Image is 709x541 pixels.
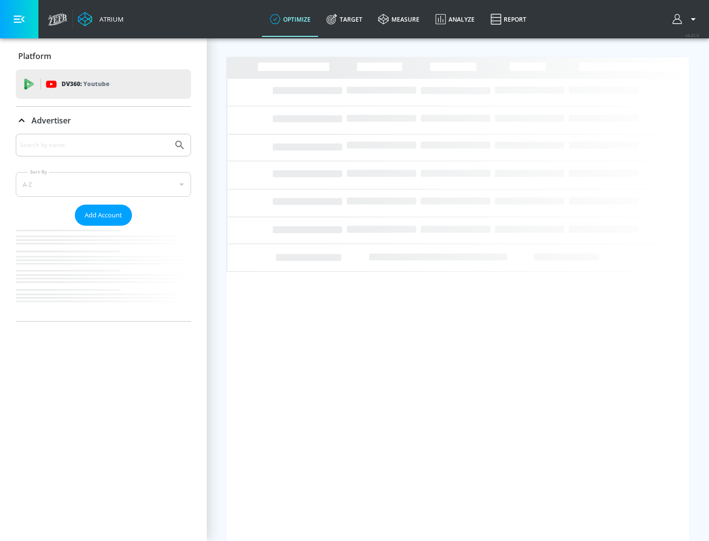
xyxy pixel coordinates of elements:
[75,205,132,226] button: Add Account
[32,115,71,126] p: Advertiser
[96,15,124,24] div: Atrium
[18,51,51,61] p: Platform
[62,79,109,90] p: DV360:
[427,1,483,37] a: Analyze
[262,1,319,37] a: optimize
[16,226,191,321] nav: list of Advertiser
[78,12,124,27] a: Atrium
[16,134,191,321] div: Advertiser
[16,42,191,70] div: Platform
[685,32,699,38] span: v 4.32.0
[16,107,191,134] div: Advertiser
[483,1,534,37] a: Report
[319,1,370,37] a: Target
[16,172,191,197] div: A-Z
[28,169,49,175] label: Sort By
[85,210,122,221] span: Add Account
[20,139,169,151] input: Search by name
[83,79,109,89] p: Youtube
[370,1,427,37] a: measure
[16,69,191,99] div: DV360: Youtube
